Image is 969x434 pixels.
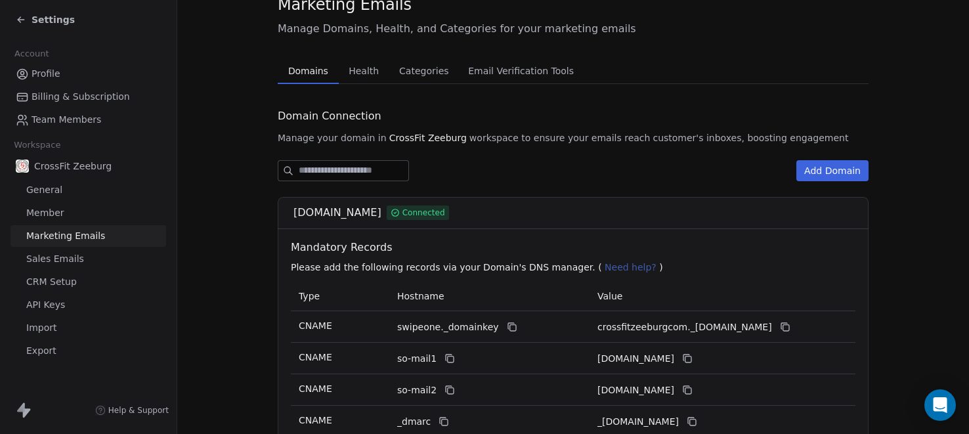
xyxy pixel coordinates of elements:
span: API Keys [26,298,65,312]
span: Connected [402,207,445,219]
span: Member [26,206,64,220]
a: Team Members [11,109,166,131]
span: General [26,183,62,197]
p: Please add the following records via your Domain's DNS manager. ( ) [291,261,861,274]
span: CrossFit Zeeburg [389,131,467,144]
span: workspace to ensure your emails reach [469,131,651,144]
a: Sales Emails [11,248,166,270]
span: Domains [283,62,334,80]
span: CNAME [299,415,332,425]
span: Help & Support [108,405,169,416]
span: CNAME [299,320,332,331]
span: Import [26,321,56,335]
a: Profile [11,63,166,85]
a: Export [11,340,166,362]
span: _dmarc.swipeone.email [597,415,679,429]
span: [DOMAIN_NAME] [293,205,381,221]
span: Workspace [9,135,66,155]
span: CNAME [299,352,332,362]
div: Open Intercom Messenger [924,389,956,421]
span: CRM Setup [26,275,77,289]
span: Marketing Emails [26,229,105,243]
span: Value [597,291,622,301]
a: Marketing Emails [11,225,166,247]
a: CRM Setup [11,271,166,293]
a: General [11,179,166,201]
a: Member [11,202,166,224]
span: Health [343,62,384,80]
span: Team Members [32,113,101,127]
a: Import [11,317,166,339]
span: Settings [32,13,75,26]
span: _dmarc [397,415,431,429]
span: Categories [394,62,454,80]
span: Domain Connection [278,108,381,124]
a: Settings [16,13,75,26]
span: Sales Emails [26,252,84,266]
button: Add Domain [796,160,869,181]
a: Billing & Subscription [11,86,166,108]
img: logo%20website.jpg [16,160,29,173]
span: Email Verification Tools [463,62,579,80]
span: Export [26,344,56,358]
span: Manage Domains, Health, and Categories for your marketing emails [278,21,869,37]
span: Manage your domain in [278,131,387,144]
span: so-mail2 [397,383,437,397]
span: Mandatory Records [291,240,861,255]
span: CrossFit Zeeburg [34,160,112,173]
span: so-mail1 [397,352,437,366]
span: swipeone._domainkey [397,320,499,334]
span: Need help? [605,262,657,272]
span: crossfitzeeburgcom._domainkey.swipeone.email [597,320,772,334]
span: Billing & Subscription [32,90,130,104]
span: CNAME [299,383,332,394]
a: API Keys [11,294,166,316]
span: Hostname [397,291,444,301]
p: Type [299,290,381,303]
span: crossfitzeeburgcom1.swipeone.email [597,352,674,366]
span: crossfitzeeburgcom2.swipeone.email [597,383,674,397]
a: Help & Support [95,405,169,416]
span: Profile [32,67,60,81]
span: customer's inboxes, boosting engagement [653,131,848,144]
span: Account [9,44,54,64]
